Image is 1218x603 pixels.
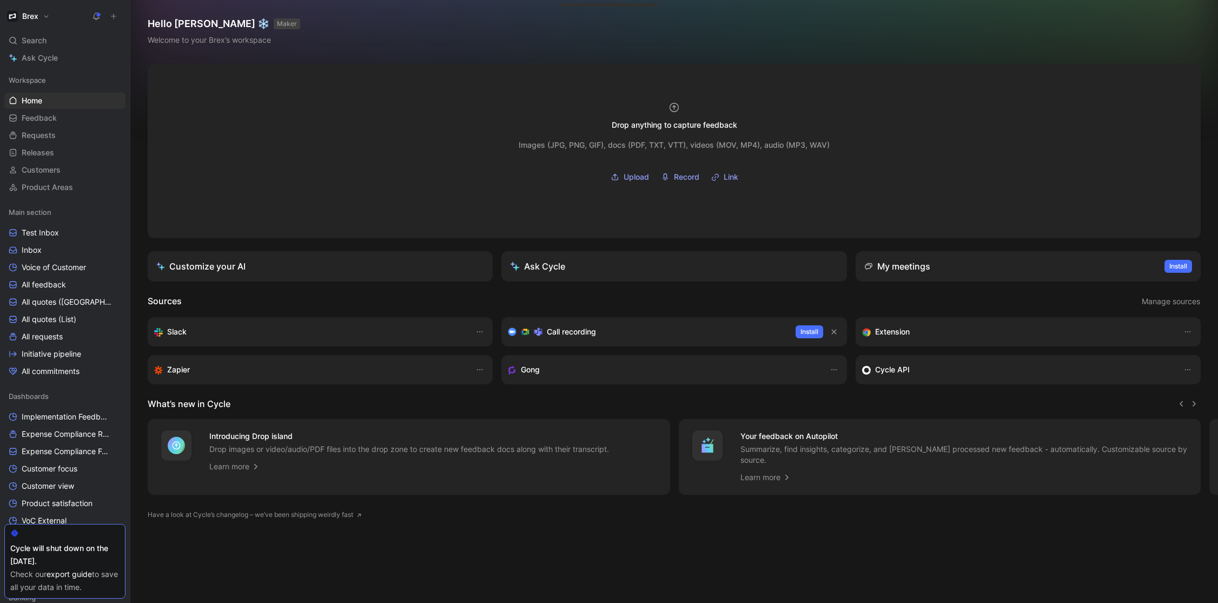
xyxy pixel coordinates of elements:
[800,326,818,337] span: Install
[862,325,1173,338] div: Capture feedback from anywhere on the web
[22,182,73,193] span: Product Areas
[154,325,465,338] div: Sync your customers, send feedback and get updates in Slack
[148,251,493,281] a: Customize your AI
[9,391,49,402] span: Dashboards
[148,294,182,309] h2: Sources
[612,119,737,132] div: Drop anything to capture feedback
[657,169,703,185] button: Record
[7,11,18,22] img: Brex
[4,443,125,460] a: Expense Compliance Feedback
[22,411,111,422] span: Implementation Feedback
[22,446,112,457] span: Expense Compliance Feedback
[4,50,125,66] a: Ask Cycle
[740,430,1188,443] h4: Your feedback on Autopilot
[519,139,830,152] div: Images (JPG, PNG, GIF), docs (PDF, TXT, VTT), videos (MOV, MP4), audio (MP3, WAV)
[148,397,230,410] h2: What’s new in Cycle
[4,179,125,195] a: Product Areas
[148,34,300,47] div: Welcome to your Brex’s workspace
[1169,261,1187,272] span: Install
[4,72,125,88] div: Workspace
[4,346,125,362] a: Initiative pipeline
[875,363,910,376] h3: Cycle API
[4,9,52,24] button: BrexBrex
[521,363,540,376] h3: Gong
[209,460,260,473] a: Learn more
[9,207,51,218] span: Main section
[875,325,910,338] h3: Extension
[4,329,125,345] a: All requests
[22,463,77,474] span: Customer focus
[4,145,125,161] a: Releases
[740,444,1188,466] p: Summarize, find insights, categorize, and [PERSON_NAME] processed new feedback - automatically. C...
[4,495,125,512] a: Product satisfaction
[624,171,649,183] span: Upload
[4,225,125,241] a: Test Inbox
[4,478,125,494] a: Customer view
[22,245,42,255] span: Inbox
[22,429,112,440] span: Expense Compliance Requests
[22,147,54,158] span: Releases
[4,513,125,529] a: VoC External
[22,51,58,64] span: Ask Cycle
[22,349,81,359] span: Initiative pipeline
[154,363,465,376] div: Capture feedback from thousands of sources with Zapier (survey results, recordings, sheets, etc).
[22,331,63,342] span: All requests
[4,277,125,293] a: All feedback
[10,568,120,594] div: Check our to save all your data in time.
[209,444,609,455] p: Drop images or video/audio/PDF files into the drop zone to create new feedback docs along with th...
[4,363,125,379] a: All commitments
[724,171,738,183] span: Link
[4,162,125,178] a: Customers
[740,471,791,484] a: Learn more
[22,366,80,377] span: All commitments
[4,388,125,404] div: Dashboards
[4,259,125,276] a: Voice of Customer
[607,169,653,185] button: Upload
[22,130,56,141] span: Requests
[4,426,125,442] a: Expense Compliance Requests
[4,204,125,220] div: Main section
[508,325,786,338] div: Record & transcribe meetings from Zoom, Meet & Teams.
[4,409,125,425] a: Implementation Feedback
[4,461,125,477] a: Customer focus
[508,363,818,376] div: Capture feedback from your incoming calls
[22,279,66,290] span: All feedback
[148,509,362,520] a: Have a look at Cycle’s changelog – we’ve been shipping weirdly fast
[22,498,92,509] span: Product satisfaction
[510,260,565,273] div: Ask Cycle
[862,363,1173,376] div: Sync customers & send feedback from custom sources. Get inspired by our favorite use case
[4,32,125,49] div: Search
[4,127,125,143] a: Requests
[22,297,113,307] span: All quotes ([GEOGRAPHIC_DATA])
[22,95,42,106] span: Home
[22,165,61,175] span: Customers
[796,325,823,338] button: Install
[501,251,846,281] button: Ask Cycle
[148,17,300,30] h1: Hello [PERSON_NAME] ❄️
[167,325,187,338] h3: Slack
[22,262,86,273] span: Voice of Customer
[209,430,609,443] h4: Introducing Drop island
[4,110,125,126] a: Feedback
[22,34,47,47] span: Search
[22,113,57,123] span: Feedback
[707,169,742,185] button: Link
[22,515,67,526] span: VoC External
[4,204,125,379] div: Main sectionTest InboxInboxVoice of CustomerAll feedbackAll quotes ([GEOGRAPHIC_DATA])All quotes ...
[1164,260,1192,273] button: Install
[547,325,596,338] h3: Call recording
[1141,294,1201,309] button: Manage sources
[22,314,76,325] span: All quotes (List)
[4,388,125,581] div: DashboardsImplementation FeedbackExpense Compliance RequestsExpense Compliance FeedbackCustomer f...
[10,542,120,568] div: Cycle will shut down on the [DATE].
[9,75,46,86] span: Workspace
[864,260,930,273] div: My meetings
[274,18,300,29] button: MAKER
[167,363,190,376] h3: Zapier
[4,93,125,109] a: Home
[156,260,246,273] div: Customize your AI
[674,171,699,183] span: Record
[1142,295,1200,308] span: Manage sources
[4,242,125,258] a: Inbox
[22,481,74,491] span: Customer view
